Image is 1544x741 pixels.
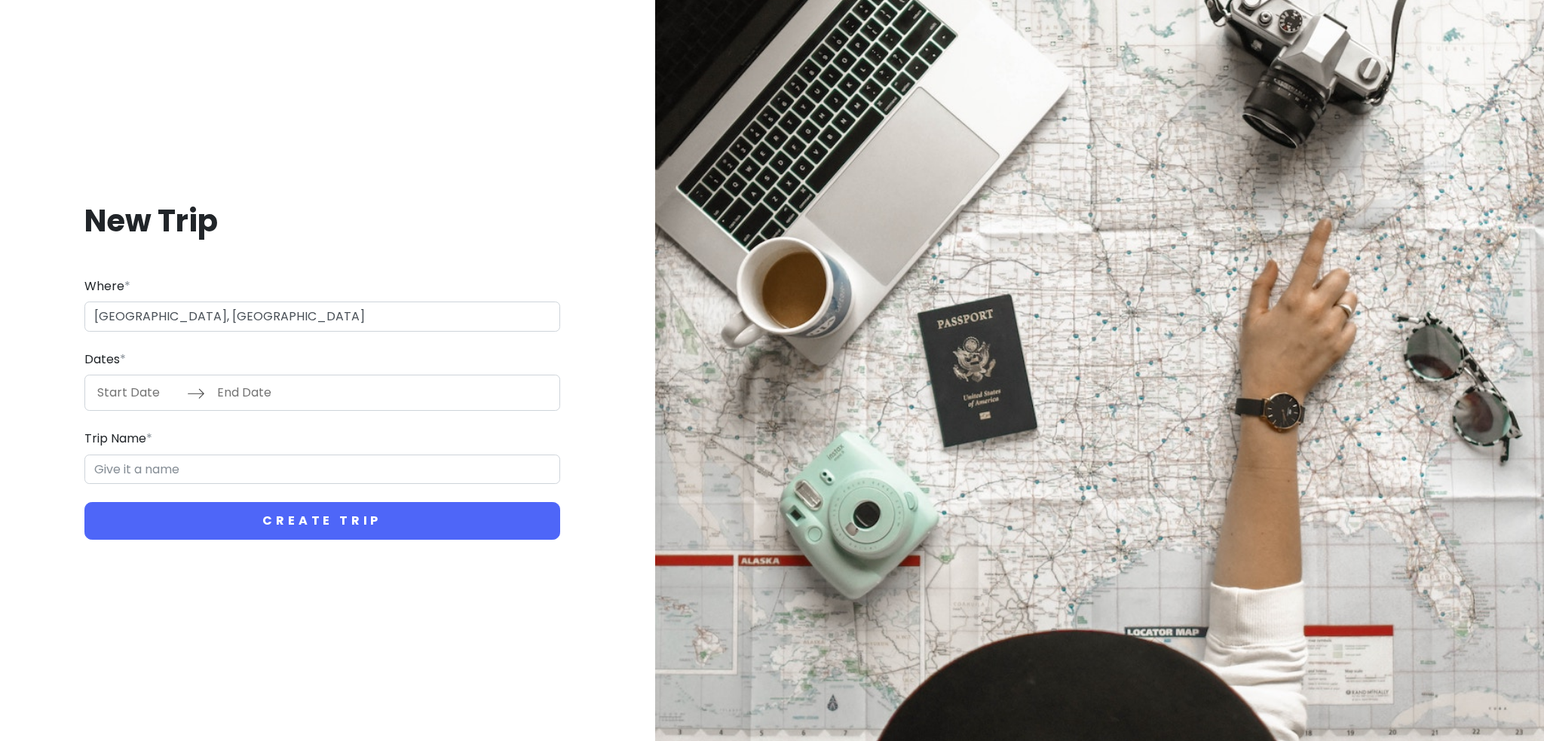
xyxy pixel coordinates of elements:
[209,375,307,410] input: End Date
[84,302,560,332] input: City (e.g., New York)
[89,375,187,410] input: Start Date
[84,201,560,240] h1: New Trip
[84,502,560,540] button: Create Trip
[84,429,152,449] label: Trip Name
[84,277,130,296] label: Where
[84,350,126,369] label: Dates
[84,455,560,485] input: Give it a name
